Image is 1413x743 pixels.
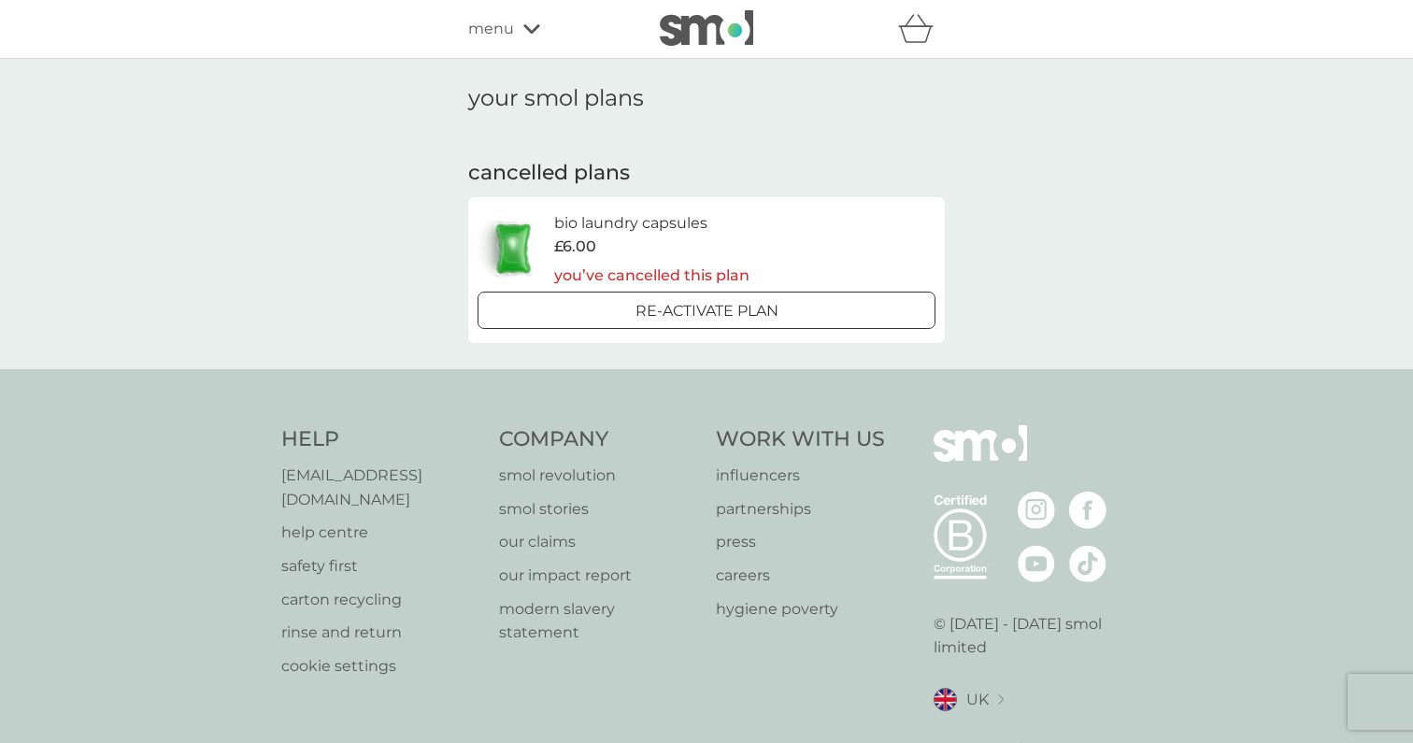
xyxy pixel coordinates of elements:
img: visit the smol Instagram page [1018,492,1055,529]
a: safety first [281,554,480,579]
a: partnerships [716,497,885,522]
a: careers [716,564,885,588]
span: menu [468,17,514,41]
a: [EMAIL_ADDRESS][DOMAIN_NAME] [281,464,480,511]
a: cookie settings [281,654,480,679]
p: you’ve cancelled this plan [554,264,749,288]
h4: Work With Us [716,425,885,454]
a: rinse and return [281,621,480,645]
img: bio laundry capsules [478,216,549,281]
a: modern slavery statement [499,597,698,645]
a: hygiene poverty [716,597,885,622]
div: basket [898,10,945,48]
span: £6.00 [554,235,596,259]
a: our claims [499,530,698,554]
img: UK flag [934,688,957,711]
a: our impact report [499,564,698,588]
h4: Company [499,425,698,454]
h4: Help [281,425,480,454]
img: smol [660,10,753,46]
a: smol stories [499,497,698,522]
button: Re-activate Plan [478,292,935,329]
h1: your smol plans [468,85,945,112]
a: smol revolution [499,464,698,488]
a: carton recycling [281,588,480,612]
a: influencers [716,464,885,488]
img: select a new location [998,694,1004,705]
a: press [716,530,885,554]
p: Re-activate Plan [635,299,778,323]
img: visit the smol Facebook page [1069,492,1106,529]
p: © [DATE] - [DATE] smol limited [934,612,1133,660]
a: help centre [281,521,480,545]
img: visit the smol Youtube page [1018,545,1055,582]
h6: bio laundry capsules [554,211,749,236]
img: smol [934,425,1027,489]
span: UK [966,688,989,712]
h2: cancelled plans [468,159,945,188]
img: visit the smol Tiktok page [1069,545,1106,582]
